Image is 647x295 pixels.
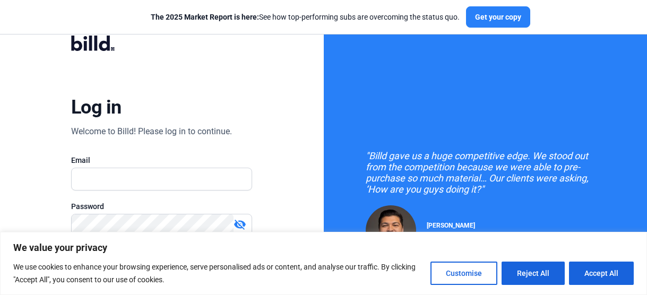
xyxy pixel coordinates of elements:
[427,229,475,239] div: RDP Electrical
[366,205,416,256] img: Raul Pacheco
[430,262,497,285] button: Customise
[466,6,530,28] button: Get your copy
[13,261,422,286] p: We use cookies to enhance your browsing experience, serve personalised ads or content, and analys...
[71,125,232,138] div: Welcome to Billd! Please log in to continue.
[71,201,252,212] div: Password
[427,222,475,229] span: [PERSON_NAME]
[366,150,605,195] div: "Billd gave us a huge competitive edge. We stood out from the competition because we were able to...
[151,12,460,22] div: See how top-performing subs are overcoming the status quo.
[71,96,122,119] div: Log in
[569,262,634,285] button: Accept All
[151,13,259,21] span: The 2025 Market Report is here:
[71,155,252,166] div: Email
[502,262,565,285] button: Reject All
[13,241,634,254] p: We value your privacy
[234,218,246,231] mat-icon: visibility_off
